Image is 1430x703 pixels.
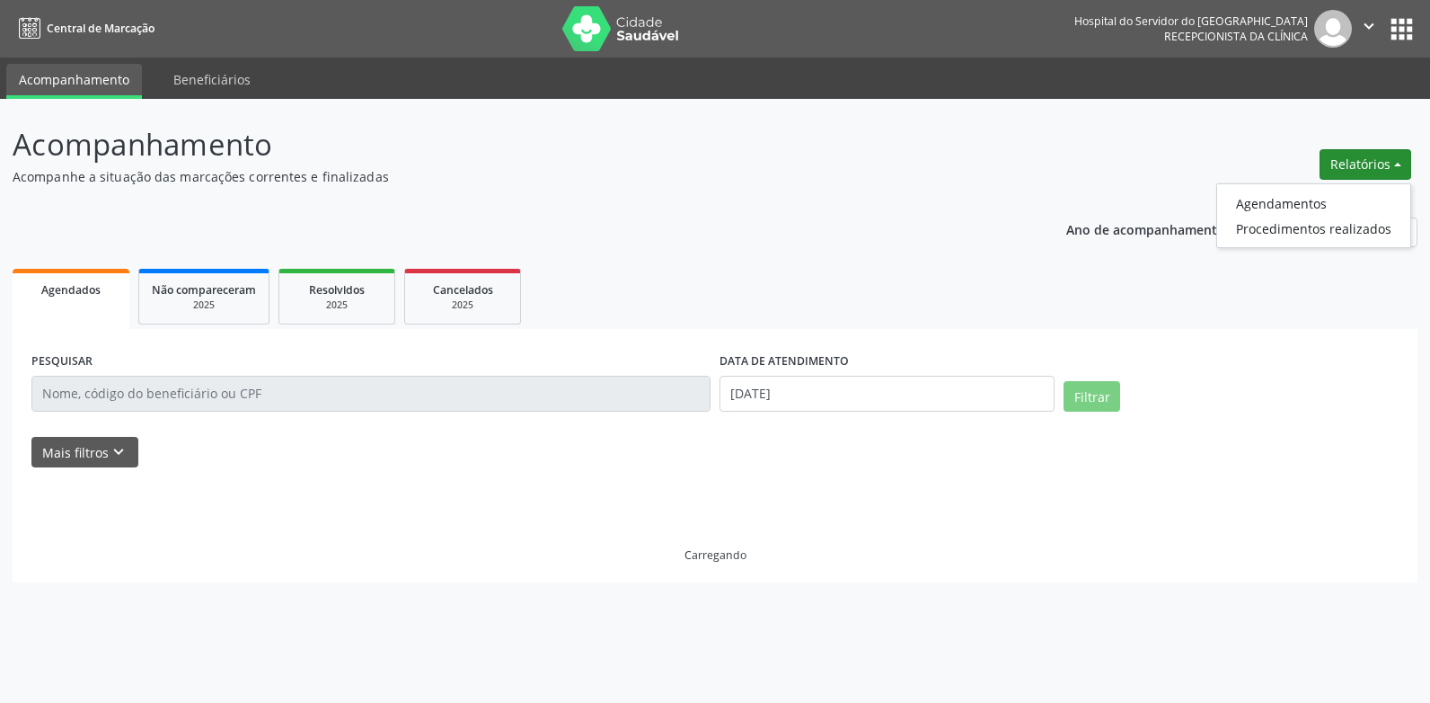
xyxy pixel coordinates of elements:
p: Acompanhamento [13,122,996,167]
button: Mais filtroskeyboard_arrow_down [31,437,138,468]
ul: Relatórios [1216,183,1411,248]
span: Recepcionista da clínica [1164,29,1308,44]
a: Acompanhamento [6,64,142,99]
p: Acompanhe a situação das marcações correntes e finalizadas [13,167,996,186]
span: Agendados [41,282,101,298]
div: 2025 [152,298,256,312]
span: Não compareceram [152,282,256,298]
button: apps [1386,13,1417,45]
button: Filtrar [1064,381,1120,412]
div: Carregando [684,547,746,563]
label: PESQUISAR [31,348,93,376]
input: Selecione um intervalo [719,376,1055,412]
div: 2025 [292,298,382,312]
i:  [1359,16,1379,36]
button:  [1352,10,1386,48]
button: Relatórios [1320,149,1411,180]
p: Ano de acompanhamento [1066,218,1225,240]
div: 2025 [418,298,508,312]
img: img [1314,10,1352,48]
i: keyboard_arrow_down [109,442,128,462]
a: Agendamentos [1217,191,1410,216]
a: Beneficiários [161,64,263,95]
input: Nome, código do beneficiário ou CPF [31,376,711,412]
div: Hospital do Servidor do [GEOGRAPHIC_DATA] [1074,13,1308,29]
span: Central de Marcação [47,21,154,36]
span: Cancelados [433,282,493,298]
a: Procedimentos realizados [1217,216,1410,241]
a: Central de Marcação [13,13,154,43]
span: Resolvidos [309,282,365,298]
label: DATA DE ATENDIMENTO [719,348,849,376]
